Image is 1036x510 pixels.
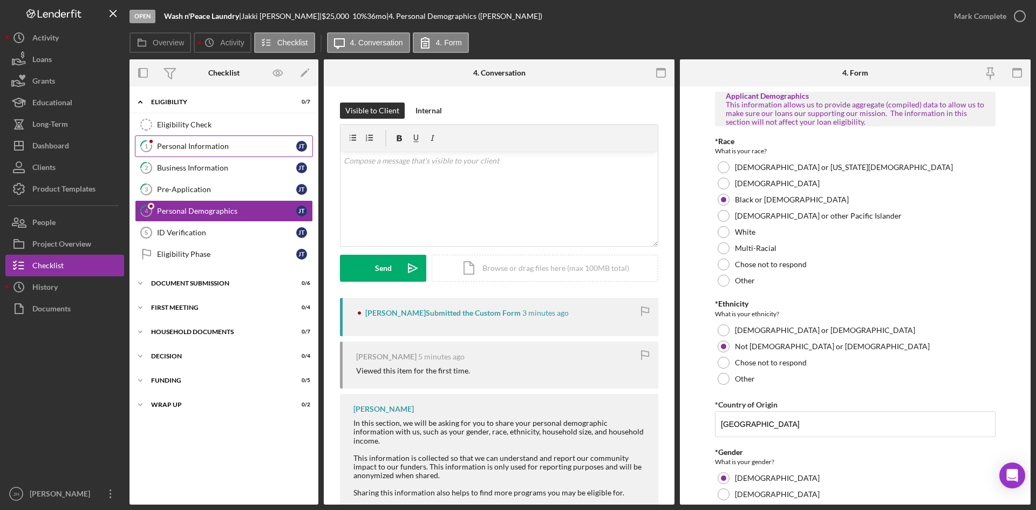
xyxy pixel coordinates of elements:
label: Chose not to respond [735,260,807,269]
div: Household Documents [151,329,283,335]
label: Chose not to respond [735,358,807,367]
button: Long-Term [5,113,124,135]
div: | 4. Personal Demographics ([PERSON_NAME]) [386,12,542,21]
div: *Ethnicity [715,300,996,308]
span: $25,000 [322,11,349,21]
div: First Meeting [151,304,283,311]
button: Clients [5,157,124,178]
div: 0 / 2 [291,402,310,408]
tspan: 4 [145,207,148,214]
div: Grants [32,70,55,94]
div: Eligibility Check [157,120,312,129]
time: 2025-09-10 20:17 [418,352,465,361]
div: Loans [32,49,52,73]
button: Educational [5,92,124,113]
label: White [735,228,755,236]
div: Eligibility [151,99,283,105]
div: Applicant Demographics [726,92,985,100]
div: Internal [415,103,442,119]
button: 4. Conversation [327,32,410,53]
div: J T [296,141,307,152]
div: [PERSON_NAME] [353,405,414,413]
a: 4Personal DemographicsJT [135,200,313,222]
button: Send [340,255,426,282]
div: 36 mo [367,12,386,21]
label: [DEMOGRAPHIC_DATA] [735,490,820,499]
div: Educational [32,92,72,116]
label: 4. Form [436,38,462,47]
div: Mark Complete [954,5,1006,27]
div: Document Submission [151,280,283,287]
div: [PERSON_NAME] Submitted the Custom Form [365,309,521,317]
button: Checklist [5,255,124,276]
div: Send [375,255,392,282]
div: Checklist [208,69,240,77]
a: History [5,276,124,298]
div: 0 / 7 [291,99,310,105]
div: 4. Form [842,69,868,77]
label: Other [735,375,755,383]
div: Eligibility Phase [157,250,296,259]
button: Activity [5,27,124,49]
label: [DEMOGRAPHIC_DATA] [735,179,820,188]
button: Overview [129,32,191,53]
div: This information is collected so that we can understand and report our community impact to our fu... [353,454,647,480]
div: Product Templates [32,178,96,202]
label: Black or [DEMOGRAPHIC_DATA] [735,195,849,204]
div: J T [296,184,307,195]
div: Activity [32,27,59,51]
div: ID Verification [157,228,296,237]
button: Internal [410,103,447,119]
div: | [164,12,241,21]
div: J T [296,249,307,260]
div: 10 % [352,12,367,21]
div: 0 / 4 [291,304,310,311]
label: Other [735,276,755,285]
div: This information allows us to provide aggregate (compiled) data to allow us to make sure our loan... [726,100,985,126]
div: J T [296,162,307,173]
div: 0 / 6 [291,280,310,287]
tspan: 2 [145,164,148,171]
button: People [5,212,124,233]
div: Jakki [PERSON_NAME] | [241,12,322,21]
button: Project Overview [5,233,124,255]
div: J T [296,206,307,216]
label: Overview [153,38,184,47]
div: What is your gender? [715,457,996,467]
div: *Race [715,137,996,146]
div: Visible to Client [345,103,399,119]
div: 0 / 7 [291,329,310,335]
div: wrap up [151,402,283,408]
div: What is your ethnicity? [715,309,996,319]
button: Visible to Client [340,103,405,119]
div: Documents [32,298,71,322]
button: Documents [5,298,124,319]
div: Long-Term [32,113,68,138]
div: J T [296,227,307,238]
label: [DEMOGRAPHIC_DATA] or [DEMOGRAPHIC_DATA] [735,326,915,335]
button: Product Templates [5,178,124,200]
div: Viewed this item for the first time. [356,366,470,375]
button: Loans [5,49,124,70]
div: History [32,276,58,301]
div: Sharing this information also helps to find more programs you may be eligible for. [353,488,647,497]
div: Project Overview [32,233,91,257]
text: JH [13,491,19,497]
div: [PERSON_NAME] [27,483,97,507]
div: Personal Information [157,142,296,151]
button: Mark Complete [943,5,1031,27]
button: Grants [5,70,124,92]
div: Open Intercom Messenger [999,463,1025,488]
div: People [32,212,56,236]
button: JH[PERSON_NAME] [5,483,124,505]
